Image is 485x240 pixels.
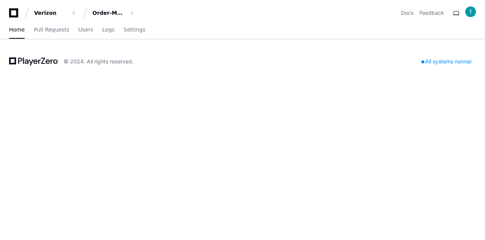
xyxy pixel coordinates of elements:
span: Settings [124,27,145,32]
a: Pull Requests [34,21,69,39]
a: Users [78,21,93,39]
img: ACg8ocL-P3SnoSMinE6cJ4KuvimZdrZkjavFcOgZl8SznIp-YIbKyw=s96-c [465,6,476,17]
span: Users [78,27,93,32]
div: Verizon [34,9,67,17]
span: Logs [102,27,114,32]
span: Home [9,27,25,32]
a: Home [9,21,25,39]
button: Feedback [419,9,444,17]
button: Verizon [31,6,80,20]
div: Order-Management-Legacy [92,9,125,17]
div: © 2024. All rights reserved. [64,58,133,65]
a: Logs [102,21,114,39]
span: Pull Requests [34,27,69,32]
a: Settings [124,21,145,39]
button: Order-Management-Legacy [89,6,138,20]
div: All systems normal [417,56,476,67]
a: Docs [401,9,413,17]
